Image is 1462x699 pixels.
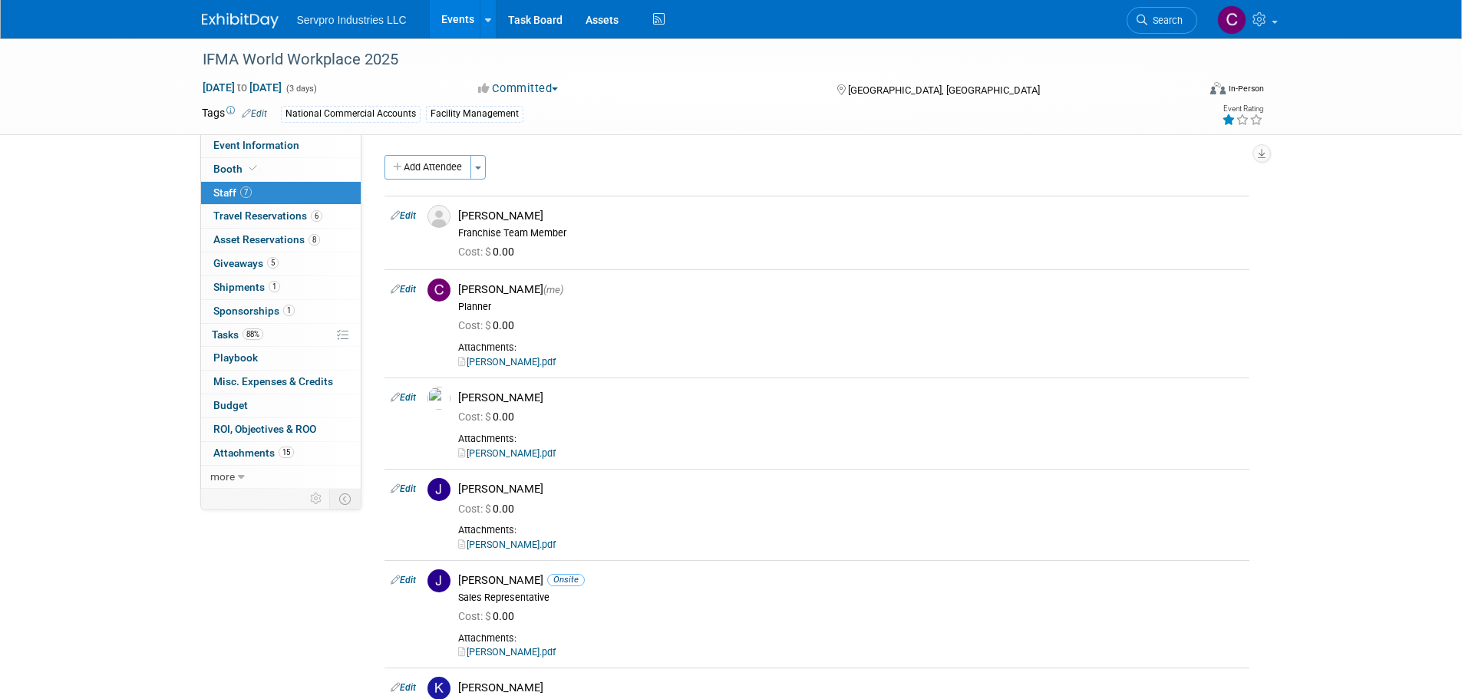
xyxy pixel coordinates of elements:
[285,84,317,94] span: (3 days)
[213,423,316,435] span: ROI, Objectives & ROO
[458,227,1243,239] div: Franchise Team Member
[458,433,1243,445] div: Attachments:
[458,282,1243,297] div: [PERSON_NAME]
[213,305,295,317] span: Sponsorships
[1127,7,1197,34] a: Search
[473,81,564,97] button: Committed
[458,539,556,550] a: [PERSON_NAME].pdf
[201,347,361,370] a: Playbook
[201,324,361,347] a: Tasks88%
[201,158,361,181] a: Booth
[391,392,416,403] a: Edit
[202,105,267,123] td: Tags
[329,489,361,509] td: Toggle Event Tabs
[1107,80,1265,103] div: Event Format
[309,234,320,246] span: 8
[201,229,361,252] a: Asset Reservations8
[267,257,279,269] span: 5
[458,592,1243,604] div: Sales Representative
[458,447,556,459] a: [PERSON_NAME].pdf
[235,81,249,94] span: to
[283,305,295,316] span: 1
[201,300,361,323] a: Sponsorships1
[458,319,493,331] span: Cost: $
[848,84,1040,96] span: [GEOGRAPHIC_DATA], [GEOGRAPHIC_DATA]
[391,210,416,221] a: Edit
[384,155,471,180] button: Add Attendee
[213,351,258,364] span: Playbook
[458,503,493,515] span: Cost: $
[213,399,248,411] span: Budget
[427,478,450,501] img: J.jpg
[281,106,421,122] div: National Commercial Accounts
[458,391,1243,405] div: [PERSON_NAME]
[213,139,299,151] span: Event Information
[458,482,1243,496] div: [PERSON_NAME]
[202,13,279,28] img: ExhibitDay
[213,447,294,459] span: Attachments
[458,681,1243,695] div: [PERSON_NAME]
[458,503,520,515] span: 0.00
[303,489,330,509] td: Personalize Event Tab Strip
[202,81,282,94] span: [DATE] [DATE]
[197,46,1174,74] div: IFMA World Workplace 2025
[391,575,416,585] a: Edit
[201,252,361,275] a: Giveaways5
[201,371,361,394] a: Misc. Expenses & Credits
[269,281,280,292] span: 1
[458,341,1243,354] div: Attachments:
[210,470,235,483] span: more
[458,610,520,622] span: 0.00
[213,209,322,222] span: Travel Reservations
[201,466,361,489] a: more
[1210,82,1226,94] img: Format-Inperson.png
[391,682,416,693] a: Edit
[201,182,361,205] a: Staff7
[543,284,563,295] span: (me)
[427,279,450,302] img: C.jpg
[243,328,263,340] span: 88%
[458,246,493,258] span: Cost: $
[547,574,585,585] span: Onsite
[458,246,520,258] span: 0.00
[391,284,416,295] a: Edit
[458,356,556,368] a: [PERSON_NAME].pdf
[201,394,361,417] a: Budget
[427,569,450,592] img: J.jpg
[311,210,322,222] span: 6
[213,257,279,269] span: Giveaways
[213,281,280,293] span: Shipments
[1222,105,1263,113] div: Event Rating
[201,134,361,157] a: Event Information
[201,205,361,228] a: Travel Reservations6
[427,205,450,228] img: Associate-Profile-5.png
[240,186,252,198] span: 7
[458,301,1243,313] div: Planner
[458,524,1243,536] div: Attachments:
[426,106,523,122] div: Facility Management
[213,186,252,199] span: Staff
[242,108,267,119] a: Edit
[213,375,333,387] span: Misc. Expenses & Credits
[297,14,407,26] span: Servpro Industries LLC
[201,418,361,441] a: ROI, Objectives & ROO
[279,447,294,458] span: 15
[213,163,260,175] span: Booth
[458,610,493,622] span: Cost: $
[1147,15,1183,26] span: Search
[391,483,416,494] a: Edit
[458,209,1243,223] div: [PERSON_NAME]
[213,233,320,246] span: Asset Reservations
[458,319,520,331] span: 0.00
[458,410,493,423] span: Cost: $
[249,164,257,173] i: Booth reservation complete
[458,573,1243,588] div: [PERSON_NAME]
[458,632,1243,645] div: Attachments:
[212,328,263,341] span: Tasks
[1228,83,1264,94] div: In-Person
[458,646,556,658] a: [PERSON_NAME].pdf
[201,442,361,465] a: Attachments15
[458,410,520,423] span: 0.00
[1217,5,1246,35] img: Chris Chassagneux
[201,276,361,299] a: Shipments1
